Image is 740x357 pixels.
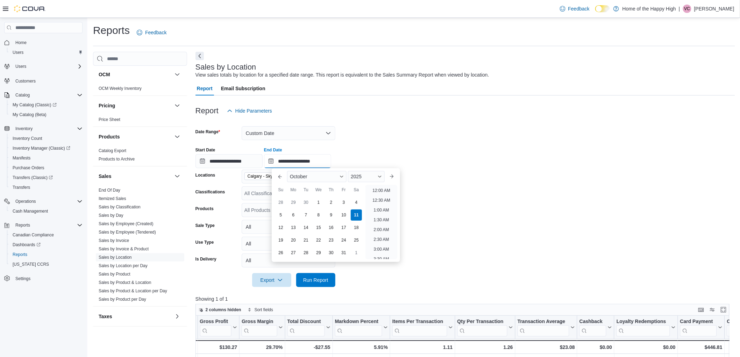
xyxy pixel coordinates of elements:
span: Calgary - Sky Pointe Landing - Fire & Flower [244,172,311,180]
button: Pricing [173,101,182,110]
a: Inventory Manager (Classic) [10,144,73,152]
div: day-30 [300,197,312,208]
div: day-13 [288,222,299,233]
div: day-21 [300,235,312,246]
div: day-17 [338,222,349,233]
button: All [242,237,335,251]
span: October [290,174,307,179]
div: day-29 [288,197,299,208]
div: day-10 [338,209,349,221]
div: day-25 [351,235,362,246]
div: Items Per Transaction [392,319,447,336]
button: Loyalty Redemptions [617,319,676,336]
a: Price Sheet [99,117,120,122]
button: Card Payment [680,319,723,336]
input: Dark Mode [595,5,610,13]
button: Inventory Count [7,134,85,143]
a: Canadian Compliance [10,231,57,239]
button: Taxes [173,312,182,321]
a: [US_STATE] CCRS [10,260,52,269]
button: Custom Date [242,126,335,140]
span: Reports [10,250,83,259]
a: Sales by Product [99,272,130,277]
div: Sales [93,186,187,306]
button: Home [1,37,85,48]
a: Feedback [557,2,592,16]
div: day-12 [275,222,286,233]
li: 1:00 AM [371,206,392,214]
span: Sales by Invoice & Product [99,246,149,252]
div: Loyalty Redemptions [617,319,670,336]
div: 5.91% [335,343,388,351]
div: Gross Profit [200,319,232,336]
a: Sales by Employee (Created) [99,221,154,226]
div: day-24 [338,235,349,246]
div: Vince Campbell [683,5,691,13]
div: day-29 [313,247,324,258]
h3: Sales [99,173,112,180]
div: $23.08 [518,343,575,351]
h3: OCM [99,71,110,78]
span: Sales by Employee (Created) [99,221,154,227]
span: Transfers [13,185,30,190]
span: End Of Day [99,187,120,193]
button: Pricing [99,102,172,109]
a: Sales by Location per Day [99,263,148,268]
div: Card Payment [680,319,717,336]
div: $446.81 [680,343,723,351]
span: Home [15,40,27,45]
span: 2025 [351,174,362,179]
li: 3:30 AM [371,255,392,263]
button: Sort fields [245,306,276,314]
button: Display options [708,306,717,314]
a: Sales by Invoice [99,238,129,243]
span: Run Report [303,277,328,284]
span: Inventory Count [10,134,83,143]
button: Operations [13,197,39,206]
span: My Catalog (Classic) [10,101,83,109]
h1: Reports [93,23,130,37]
a: Dashboards [10,241,43,249]
div: day-26 [275,247,286,258]
p: Showing 1 of 1 [195,295,735,302]
a: Dashboards [7,240,85,250]
li: 2:00 AM [371,226,392,234]
h3: Sales by Location [195,63,256,71]
div: day-27 [288,247,299,258]
button: Cashback [579,319,612,336]
div: day-5 [275,209,286,221]
div: Su [275,184,286,195]
button: Cash Management [7,206,85,216]
button: Sales [99,173,172,180]
button: Reports [13,221,33,229]
span: Dashboards [13,242,41,248]
a: Feedback [134,26,169,40]
button: Transaction Average [518,319,575,336]
button: OCM [173,70,182,79]
label: Is Delivery [195,256,216,262]
span: Sales by Product & Location per Day [99,288,167,294]
div: day-14 [300,222,312,233]
button: Canadian Compliance [7,230,85,240]
div: day-11 [351,209,362,221]
span: Reports [15,222,30,228]
div: Qty Per Transaction [457,319,507,336]
div: day-20 [288,235,299,246]
p: [PERSON_NAME] [694,5,734,13]
button: Users [13,62,29,71]
div: day-7 [300,209,312,221]
span: 2 columns hidden [206,307,241,313]
button: Manifests [7,153,85,163]
span: Sales by Product & Location [99,280,151,285]
span: Itemized Sales [99,196,126,201]
a: OCM Weekly Inventory [99,86,142,91]
label: End Date [264,147,282,153]
div: $130.27 [200,343,237,351]
button: Hide Parameters [224,104,275,118]
span: Settings [15,276,30,281]
a: Users [10,48,26,57]
div: Loyalty Redemptions [617,319,670,325]
a: Sales by Classification [99,205,141,209]
button: Inventory [13,124,35,133]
